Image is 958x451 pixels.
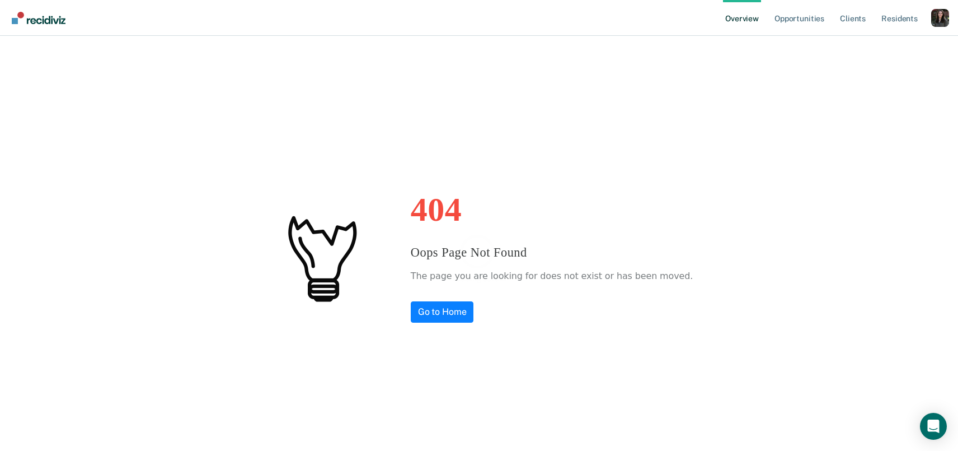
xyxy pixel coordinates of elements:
[12,12,65,24] img: Recidiviz
[411,193,693,226] h1: 404
[411,243,693,262] h3: Oops Page Not Found
[920,413,947,440] div: Open Intercom Messenger
[265,202,377,314] img: #
[411,268,693,285] p: The page you are looking for does not exist or has been moved.
[411,301,474,323] a: Go to Home
[931,9,949,27] button: Profile dropdown button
